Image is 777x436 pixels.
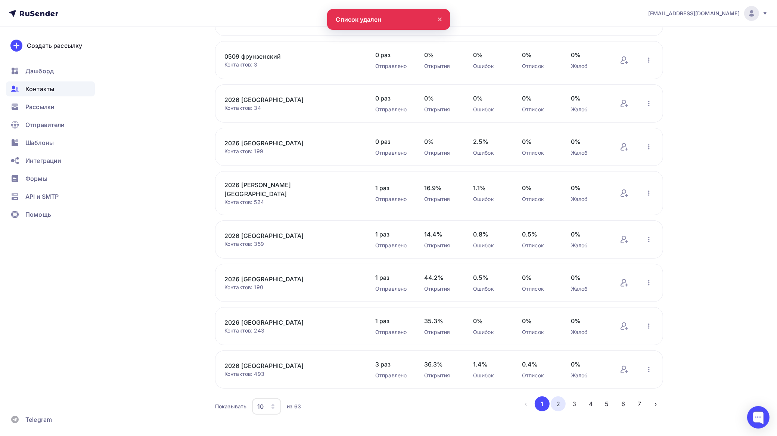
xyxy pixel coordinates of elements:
[473,285,507,293] div: Ошибок
[27,41,82,50] div: Создать рассылку
[424,372,458,379] div: Открытия
[375,372,409,379] div: Отправлено
[522,273,556,282] span: 0%
[571,183,605,192] span: 0%
[375,195,409,203] div: Отправлено
[571,94,605,103] span: 0%
[571,149,605,157] div: Жалоб
[25,84,54,93] span: Контакты
[25,156,61,165] span: Интеграции
[473,230,507,239] span: 0.8%
[522,242,556,249] div: Отписок
[25,120,65,129] span: Отправители
[224,52,351,61] a: 0509 фрунзенский
[473,137,507,146] span: 2.5%
[522,149,556,157] div: Отписок
[571,242,605,249] div: Жалоб
[6,81,95,96] a: Контакты
[522,372,556,379] div: Отписок
[616,396,631,411] button: Go to page 6
[473,372,507,379] div: Ошибок
[473,242,507,249] div: Ошибок
[224,318,351,327] a: 2026 [GEOGRAPHIC_DATA]
[375,106,409,113] div: Отправлено
[375,285,409,293] div: Отправлено
[571,230,605,239] span: 0%
[6,99,95,114] a: Рассылки
[571,62,605,70] div: Жалоб
[25,102,55,111] span: Рассылки
[571,106,605,113] div: Жалоб
[473,195,507,203] div: Ошибок
[375,149,409,157] div: Отправлено
[375,94,409,103] span: 0 раз
[224,148,360,155] div: Контактов: 199
[224,361,351,370] a: 2026 [GEOGRAPHIC_DATA]
[375,50,409,59] span: 0 раз
[375,62,409,70] div: Отправлено
[648,10,740,17] span: [EMAIL_ADDRESS][DOMAIN_NAME]
[571,137,605,146] span: 0%
[424,50,458,59] span: 0%
[424,242,458,249] div: Открытия
[522,50,556,59] span: 0%
[224,284,360,291] div: Контактов: 190
[473,183,507,192] span: 1.1%
[224,95,351,104] a: 2026 [GEOGRAPHIC_DATA]
[567,396,582,411] button: Go to page 3
[224,198,360,206] div: Контактов: 524
[6,64,95,78] a: Дашборд
[375,137,409,146] span: 0 раз
[224,231,351,240] a: 2026 [GEOGRAPHIC_DATA]
[571,273,605,282] span: 0%
[375,273,409,282] span: 1 раз
[224,139,351,148] a: 2026 [GEOGRAPHIC_DATA]
[473,106,507,113] div: Ошибок
[551,396,566,411] button: Go to page 2
[25,415,52,424] span: Telegram
[571,50,605,59] span: 0%
[25,174,47,183] span: Формы
[522,195,556,203] div: Отписок
[224,327,360,334] div: Контактов: 243
[375,328,409,336] div: Отправлено
[571,372,605,379] div: Жалоб
[535,396,550,411] button: Go to page 1
[224,61,360,68] div: Контактов: 3
[600,396,615,411] button: Go to page 5
[424,285,458,293] div: Открытия
[424,273,458,282] span: 44.2%
[224,275,351,284] a: 2026 [GEOGRAPHIC_DATA]
[473,360,507,369] span: 1.4%
[224,370,360,378] div: Контактов: 493
[215,403,246,410] div: Показывать
[424,195,458,203] div: Открытия
[375,360,409,369] span: 3 раз
[522,316,556,325] span: 0%
[571,328,605,336] div: Жалоб
[424,316,458,325] span: 35.3%
[632,396,647,411] button: Go to page 7
[473,50,507,59] span: 0%
[473,149,507,157] div: Ошибок
[257,402,264,411] div: 10
[375,230,409,239] span: 1 раз
[375,183,409,192] span: 1 раз
[522,285,556,293] div: Отписок
[522,94,556,103] span: 0%
[424,94,458,103] span: 0%
[424,360,458,369] span: 36.3%
[518,396,663,411] ul: Pagination
[287,403,301,410] div: из 63
[252,398,282,415] button: 10
[522,183,556,192] span: 0%
[571,316,605,325] span: 0%
[522,328,556,336] div: Отписок
[571,360,605,369] span: 0%
[424,106,458,113] div: Открытия
[522,137,556,146] span: 0%
[583,396,598,411] button: Go to page 4
[6,135,95,150] a: Шаблоны
[473,328,507,336] div: Ошибок
[224,180,351,198] a: 2026 [PERSON_NAME][GEOGRAPHIC_DATA]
